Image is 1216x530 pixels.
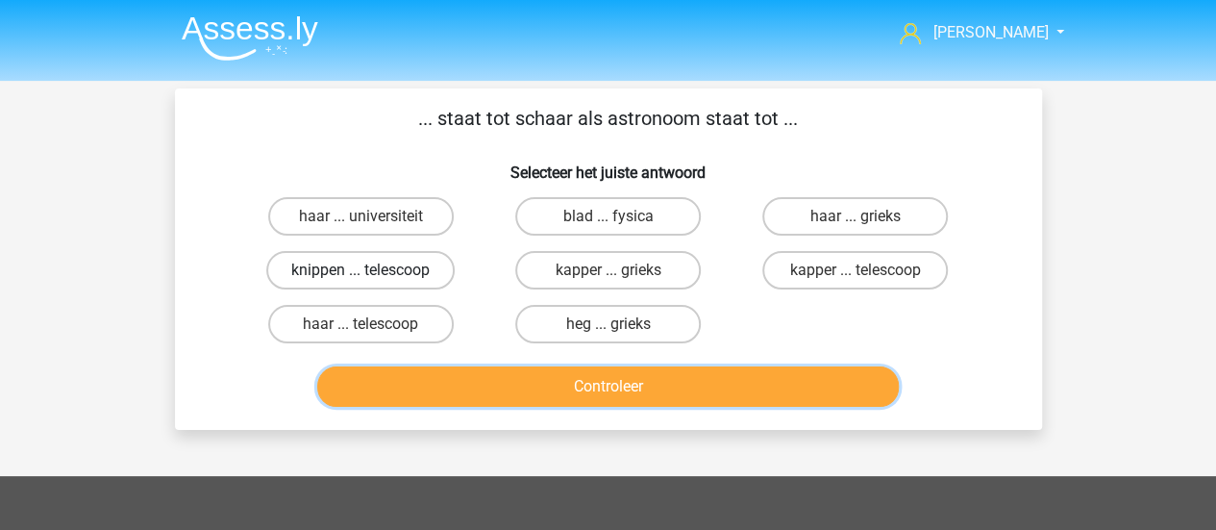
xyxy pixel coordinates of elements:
label: haar ... grieks [762,197,948,236]
label: haar ... telescoop [268,305,454,343]
a: [PERSON_NAME] [892,21,1050,44]
p: ... staat tot schaar als astronoom staat tot ... [206,104,1011,133]
label: heg ... grieks [515,305,701,343]
h6: Selecteer het juiste antwoord [206,148,1011,182]
img: Assessly [182,15,318,61]
label: kapper ... grieks [515,251,701,290]
span: [PERSON_NAME] [932,23,1048,41]
button: Controleer [317,366,899,407]
label: kapper ... telescoop [762,251,948,290]
label: knippen ... telescoop [266,251,455,290]
label: haar ... universiteit [268,197,454,236]
label: blad ... fysica [515,197,701,236]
